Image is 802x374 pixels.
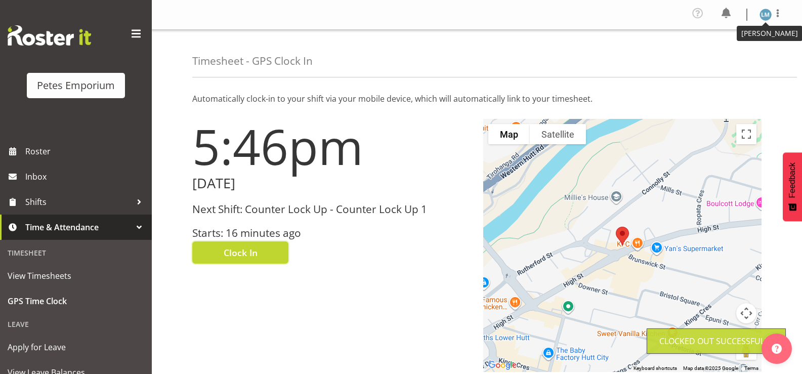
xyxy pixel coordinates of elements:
[488,124,530,144] button: Show street map
[772,344,782,354] img: help-xxl-2.png
[25,220,132,235] span: Time & Attendance
[8,25,91,46] img: Rosterit website logo
[25,169,147,184] span: Inbox
[3,314,149,335] div: Leave
[8,268,144,283] span: View Timesheets
[192,203,471,215] h3: Next Shift: Counter Lock Up - Counter Lock Up 1
[192,227,471,239] h3: Starts: 16 minutes ago
[783,152,802,221] button: Feedback - Show survey
[659,335,773,347] div: Clocked out Successfully
[192,55,313,67] h4: Timesheet - GPS Clock In
[736,124,756,144] button: Toggle fullscreen view
[3,335,149,360] a: Apply for Leave
[3,288,149,314] a: GPS Time Clock
[8,340,144,355] span: Apply for Leave
[486,359,519,372] a: Open this area in Google Maps (opens a new window)
[759,9,772,21] img: lianne-morete5410.jpg
[25,194,132,210] span: Shifts
[192,119,471,174] h1: 5:46pm
[683,365,738,371] span: Map data ©2025 Google
[634,365,677,372] button: Keyboard shortcuts
[192,93,762,105] p: Automatically clock-in to your shift via your mobile device, which will automatically link to you...
[25,144,147,159] span: Roster
[486,359,519,372] img: Google
[744,365,758,371] a: Terms (opens in new tab)
[736,303,756,323] button: Map camera controls
[37,78,115,93] div: Petes Emporium
[8,294,144,309] span: GPS Time Clock
[192,241,288,264] button: Clock In
[530,124,586,144] button: Show satellite imagery
[224,246,258,259] span: Clock In
[788,162,797,198] span: Feedback
[192,176,471,191] h2: [DATE]
[3,263,149,288] a: View Timesheets
[3,242,149,263] div: Timesheet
